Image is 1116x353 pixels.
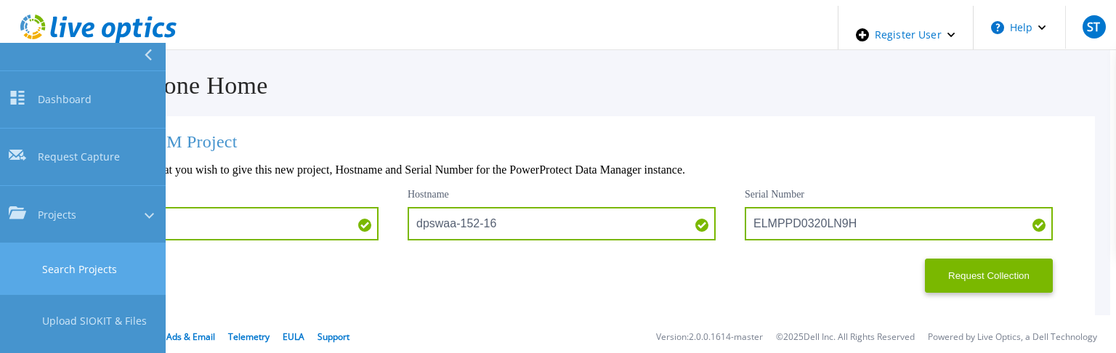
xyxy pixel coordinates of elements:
span: Request Capture [38,150,120,165]
h1: PPDM Phone Home [42,72,1110,100]
input: Enter Serial Number [745,207,1053,240]
span: ST [1087,21,1100,33]
a: Telemetry [228,330,270,343]
a: Support [318,330,349,343]
label: Serial Number [745,190,804,200]
div: Register User [838,6,973,64]
a: Ads & Email [166,330,215,343]
p: Provide the name that you wish to give this new project, Hostname and Serial Number for the Power... [70,163,1082,176]
span: Projects [38,207,76,222]
button: Request Collection [925,259,1053,293]
li: Version: 2.0.0.1614-master [656,333,763,342]
button: Help [974,6,1064,49]
input: Enter Hostname [408,207,716,240]
label: Hostname [408,190,449,200]
li: © 2025 Dell Inc. All Rights Reserved [776,333,915,342]
li: Powered by Live Optics, a Dell Technology [928,333,1097,342]
span: Dashboard [38,92,92,107]
h1: Create a PPDM Project [70,132,1082,152]
input: Enter Project Name [70,207,379,240]
a: EULA [283,330,304,343]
